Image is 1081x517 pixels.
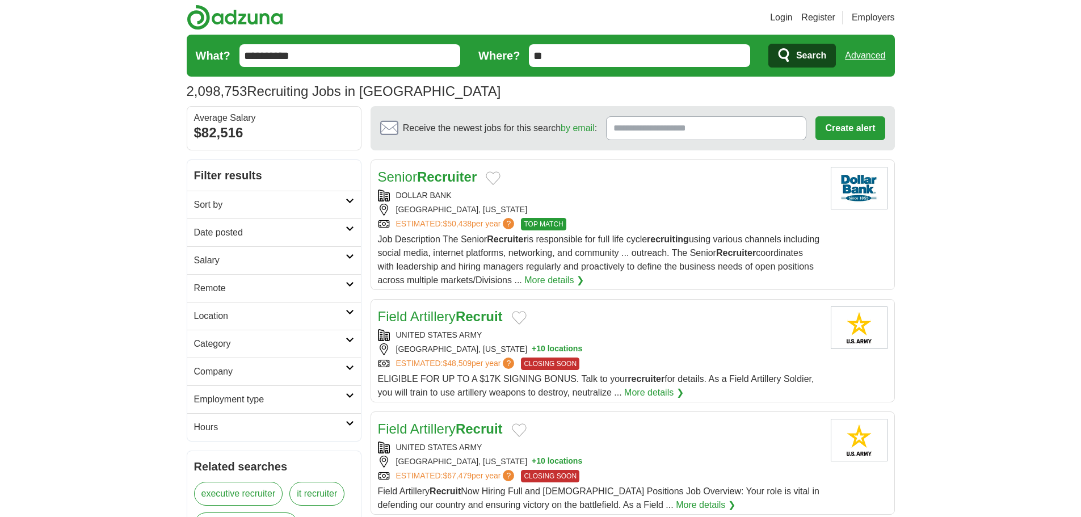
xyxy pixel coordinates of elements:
h2: Filter results [187,160,361,191]
img: Dollar Bank logo [831,167,887,209]
h2: Location [194,309,346,323]
a: Field ArtilleryRecruit [378,309,503,324]
h2: Date posted [194,226,346,239]
span: ? [503,358,514,369]
strong: Recruiter [487,234,527,244]
h2: Company [194,365,346,379]
a: Advanced [845,44,885,67]
span: CLOSING SOON [521,470,579,482]
a: Employers [852,11,895,24]
a: Field ArtilleryRecruit [378,421,503,436]
a: Location [187,302,361,330]
div: $82,516 [194,123,354,143]
img: United States Army logo [831,306,887,349]
a: it recruiter [289,482,344,506]
a: ESTIMATED:$67,479per year? [396,470,517,482]
span: ? [503,218,514,229]
span: TOP MATCH [521,218,566,230]
span: ? [503,470,514,481]
a: UNITED STATES ARMY [396,443,482,452]
h2: Category [194,337,346,351]
strong: Recruiter [417,169,477,184]
a: ESTIMATED:$48,509per year? [396,358,517,370]
span: + [532,456,536,468]
strong: recruiter [628,374,664,384]
button: +10 locations [532,343,582,355]
a: More details ❯ [676,498,735,512]
div: [GEOGRAPHIC_DATA], [US_STATE] [378,343,822,355]
span: $48,509 [443,359,472,368]
img: United States Army logo [831,419,887,461]
span: Field Artillery Now Hiring Full and [DEMOGRAPHIC_DATA] Positions Job Overview: Your role is vital... [378,486,819,510]
a: SeniorRecruiter [378,169,477,184]
a: Sort by [187,191,361,218]
a: Login [770,11,792,24]
h2: Sort by [194,198,346,212]
span: Search [796,44,826,67]
h1: Recruiting Jobs in [GEOGRAPHIC_DATA] [187,83,501,99]
strong: Recruiter [716,248,756,258]
div: [GEOGRAPHIC_DATA], [US_STATE] [378,204,822,216]
span: $67,479 [443,471,472,480]
button: Create alert [815,116,885,140]
strong: Recruit [430,486,461,496]
button: Add to favorite jobs [486,171,500,185]
span: CLOSING SOON [521,358,579,370]
a: Remote [187,274,361,302]
a: More details ❯ [624,386,684,400]
h2: Related searches [194,458,354,475]
button: Add to favorite jobs [512,423,527,437]
span: $50,438 [443,219,472,228]
a: by email [561,123,595,133]
img: Adzuna logo [187,5,283,30]
span: + [532,343,536,355]
label: What? [196,47,230,64]
a: Employment type [187,385,361,413]
button: Search [768,44,836,68]
strong: Recruit [456,421,503,436]
button: Add to favorite jobs [512,311,527,325]
a: Hours [187,413,361,441]
a: More details ❯ [524,274,584,287]
h2: Salary [194,254,346,267]
h2: Remote [194,281,346,295]
a: Salary [187,246,361,274]
a: Date posted [187,218,361,246]
strong: recruiting [647,234,689,244]
h2: Employment type [194,393,346,406]
strong: Recruit [456,309,503,324]
span: Receive the newest jobs for this search : [403,121,597,135]
a: Category [187,330,361,358]
a: executive recruiter [194,482,283,506]
a: DOLLAR BANK [396,191,452,200]
h2: Hours [194,421,346,434]
span: 2,098,753 [187,81,247,102]
button: +10 locations [532,456,582,468]
span: Job Description The Senior is responsible for full life cycle using various channels including so... [378,234,820,285]
a: UNITED STATES ARMY [396,330,482,339]
a: ESTIMATED:$50,438per year? [396,218,517,230]
span: ELIGIBLE FOR UP TO A $17K SIGNING BONUS. Talk to your for details. As a Field Artillery Soldier, ... [378,374,814,397]
a: Register [801,11,835,24]
div: Average Salary [194,114,354,123]
label: Where? [478,47,520,64]
a: Company [187,358,361,385]
div: [GEOGRAPHIC_DATA], [US_STATE] [378,456,822,468]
